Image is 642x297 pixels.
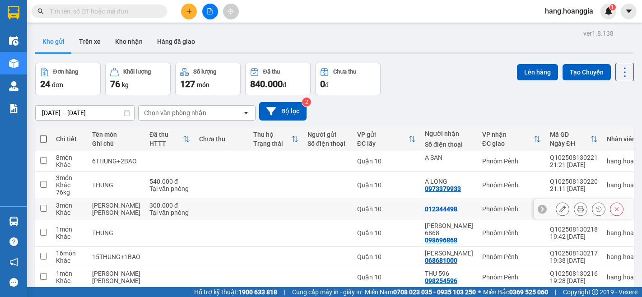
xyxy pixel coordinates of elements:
svg: open [242,109,250,116]
div: Chưa thu [333,69,356,75]
span: message [9,278,18,287]
div: ĐC giao [482,140,534,147]
div: Phnôm Pênh [482,253,541,260]
span: 1 [611,4,614,10]
div: 21:11 [DATE] [550,185,598,192]
button: Khối lượng76kg [105,63,171,95]
div: HTTT [149,140,183,147]
div: Phnôm Pênh [482,229,541,237]
img: logo-vxr [8,6,19,19]
div: 16 món [56,250,83,257]
button: Kho nhận [108,31,150,52]
div: Chưa thu [199,135,244,143]
div: Phnôm Pênh [482,181,541,189]
div: Sửa đơn hàng [556,202,569,216]
button: file-add [202,4,218,19]
span: notification [9,258,18,266]
div: Mã GD [550,131,591,138]
span: Hỗ trợ kỹ thuật: [194,287,277,297]
div: Phnôm Pênh [482,274,541,281]
span: Miền Bắc [483,287,548,297]
div: Khác [56,181,83,189]
div: Q102508130218 [550,226,598,233]
sup: 1 [609,4,616,10]
button: Đơn hàng24đơn [35,63,101,95]
div: ĐC lấy [357,140,409,147]
button: caret-down [621,4,637,19]
div: DAN DUY [425,250,473,257]
span: plus [186,8,192,14]
div: 540.000 đ [149,178,190,185]
div: Khác [56,257,83,264]
span: 840.000 [250,79,283,89]
div: Khác [56,209,83,216]
div: 068681000 [425,257,457,264]
img: solution-icon [9,104,19,113]
span: Miền Nam [365,287,476,297]
div: Quận 10 [357,229,416,237]
div: Khối lượng [123,69,151,75]
div: 3 món [56,174,83,181]
span: caret-down [625,7,633,15]
div: NGOC 6868 [425,222,473,237]
button: Hàng đã giao [150,31,202,52]
span: đơn [52,81,63,88]
span: | [555,287,556,297]
img: warehouse-icon [9,59,19,68]
span: món [197,81,209,88]
button: Kho gửi [35,31,72,52]
span: hang.hoanggia [538,5,600,17]
img: warehouse-icon [9,36,19,46]
span: đ [283,81,286,88]
div: 1 món [56,226,83,233]
div: 8 món [56,154,83,161]
div: Quận 10 [357,274,416,281]
span: 0 [320,79,325,89]
div: 76 kg [56,189,83,196]
div: Q102508130216 [550,270,598,277]
div: 1 món [56,270,83,277]
div: Người nhận [425,130,473,137]
span: copyright [592,289,598,295]
div: Tên món [92,131,140,138]
div: 012344498 [425,205,457,213]
th: Toggle SortBy [145,127,195,151]
span: Cung cấp máy in - giấy in: [292,287,363,297]
div: Đơn hàng [53,69,78,75]
span: | [284,287,285,297]
div: Ngày ĐH [550,140,591,147]
div: A SAN [425,154,473,161]
strong: 0369 525 060 [509,288,548,296]
input: Select a date range. [36,106,134,120]
div: Q102508130220 [550,178,598,185]
div: Phnôm Pênh [482,158,541,165]
button: Bộ lọc [259,102,307,121]
button: Chưa thu0đ [315,63,381,95]
div: KIEN TRANG NHO [92,270,140,284]
div: Q102508130217 [550,250,598,257]
strong: 1900 633 818 [238,288,277,296]
button: aim [223,4,239,19]
button: Trên xe [72,31,108,52]
div: Đã thu [149,131,183,138]
div: 6THUNG+2BAO [92,158,140,165]
div: ver 1.8.138 [583,28,614,38]
div: THU 596 [425,270,473,277]
th: Toggle SortBy [353,127,420,151]
span: 127 [180,79,195,89]
div: 300.000 đ [149,202,190,209]
span: kg [122,81,129,88]
div: Khác [56,161,83,168]
div: VP nhận [482,131,534,138]
div: Tại văn phòng [149,185,190,192]
div: Trạng thái [253,140,291,147]
button: plus [181,4,197,19]
div: Số điện thoại [425,141,473,148]
div: VP gửi [357,131,409,138]
div: Quận 10 [357,253,416,260]
button: Tạo Chuyến [563,64,611,80]
div: 098696868 [425,237,457,244]
span: 76 [110,79,120,89]
div: Ghi chú [92,140,140,147]
div: Khác [56,233,83,240]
